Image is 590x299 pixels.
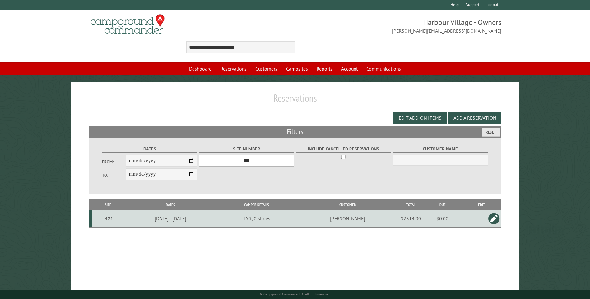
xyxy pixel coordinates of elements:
a: Communications [363,63,405,75]
th: Camper Details [216,199,297,210]
th: Site [92,199,124,210]
button: Reset [482,128,500,137]
h1: Reservations [89,92,501,109]
div: 421 [94,215,123,222]
span: Harbour Village - Owners [PERSON_NAME][EMAIL_ADDRESS][DOMAIN_NAME] [295,17,501,34]
a: Reservations [217,63,250,75]
a: Customers [252,63,281,75]
img: Campground Commander [89,12,166,36]
h2: Filters [89,126,501,138]
label: Customer Name [393,145,488,153]
label: To: [102,172,126,178]
label: Include Cancelled Reservations [296,145,391,153]
a: Dashboard [185,63,216,75]
td: $2314.00 [398,210,423,228]
button: Edit Add-on Items [393,112,447,124]
th: Customer [297,199,398,210]
td: $0.00 [423,210,462,228]
th: Dates [124,199,216,210]
a: Reports [313,63,336,75]
th: Edit [462,199,501,210]
button: Add a Reservation [448,112,501,124]
label: From: [102,159,126,165]
small: © Campground Commander LLC. All rights reserved. [260,292,330,296]
a: Campsites [282,63,312,75]
div: [DATE] - [DATE] [125,215,216,222]
label: Dates [102,145,197,153]
label: Site Number [199,145,294,153]
th: Due [423,199,462,210]
td: 15ft, 0 slides [216,210,297,228]
th: Total [398,199,423,210]
td: [PERSON_NAME] [297,210,398,228]
a: Account [337,63,361,75]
